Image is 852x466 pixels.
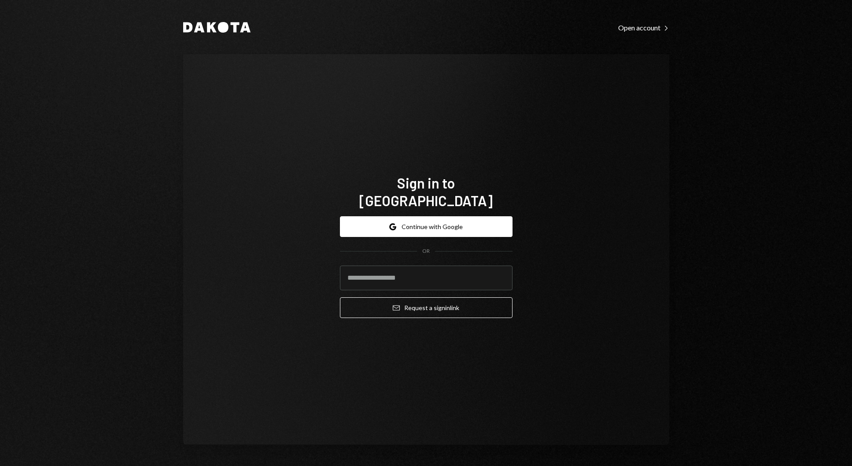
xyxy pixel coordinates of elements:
button: Request a signinlink [340,297,513,318]
div: Open account [618,23,669,32]
h1: Sign in to [GEOGRAPHIC_DATA] [340,174,513,209]
a: Open account [618,22,669,32]
div: OR [422,248,430,255]
button: Continue with Google [340,216,513,237]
